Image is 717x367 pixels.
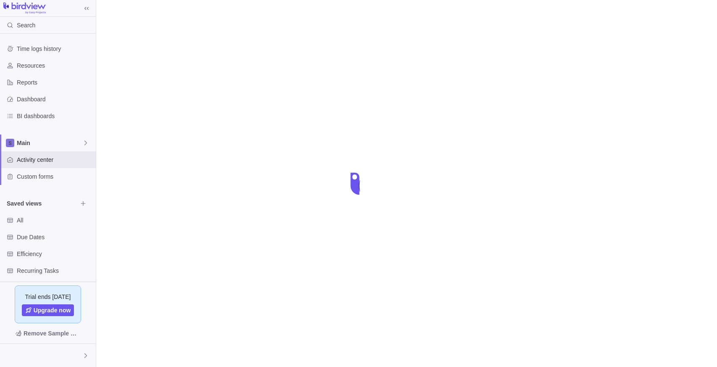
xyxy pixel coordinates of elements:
[22,304,74,316] a: Upgrade now
[17,250,92,258] span: Efficiency
[17,45,92,53] span: Time logs history
[17,112,92,120] span: BI dashboards
[7,327,89,340] span: Remove Sample Data
[17,95,92,103] span: Dashboard
[17,78,92,87] span: Reports
[342,167,376,201] div: loading
[17,233,92,241] span: Due Dates
[7,199,77,208] span: Saved views
[17,172,92,181] span: Custom forms
[34,306,71,314] span: Upgrade now
[5,351,15,361] div: Wyatt Trostle
[17,216,92,224] span: All
[17,267,92,275] span: Recurring Tasks
[24,328,81,338] span: Remove Sample Data
[25,293,71,301] span: Trial ends [DATE]
[17,61,92,70] span: Resources
[17,139,82,147] span: Main
[77,198,89,209] span: Browse views
[3,3,46,14] img: logo
[17,156,92,164] span: Activity center
[17,21,35,29] span: Search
